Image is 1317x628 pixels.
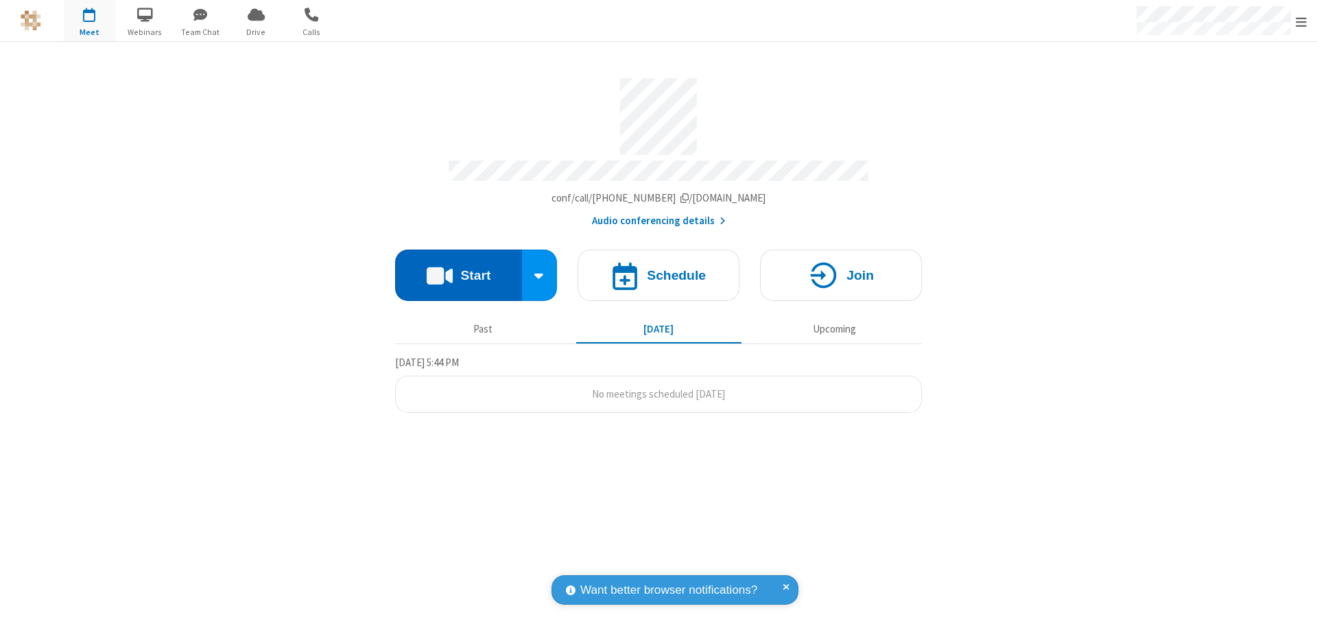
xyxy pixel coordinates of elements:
[460,269,490,282] h4: Start
[21,10,41,31] img: QA Selenium DO NOT DELETE OR CHANGE
[592,387,725,400] span: No meetings scheduled [DATE]
[522,250,558,301] div: Start conference options
[592,213,726,229] button: Audio conferencing details
[578,250,739,301] button: Schedule
[395,68,922,229] section: Account details
[119,26,171,38] span: Webinars
[64,26,115,38] span: Meet
[846,269,874,282] h4: Join
[760,250,922,301] button: Join
[580,581,757,599] span: Want better browser notifications?
[175,26,226,38] span: Team Chat
[752,316,917,342] button: Upcoming
[576,316,741,342] button: [DATE]
[395,356,459,369] span: [DATE] 5:44 PM
[647,269,706,282] h4: Schedule
[551,191,766,206] button: Copy my meeting room linkCopy my meeting room link
[1283,592,1307,618] iframe: Chat
[395,354,922,413] section: Today's Meetings
[551,191,766,204] span: Copy my meeting room link
[401,316,566,342] button: Past
[230,26,282,38] span: Drive
[395,250,522,301] button: Start
[286,26,337,38] span: Calls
